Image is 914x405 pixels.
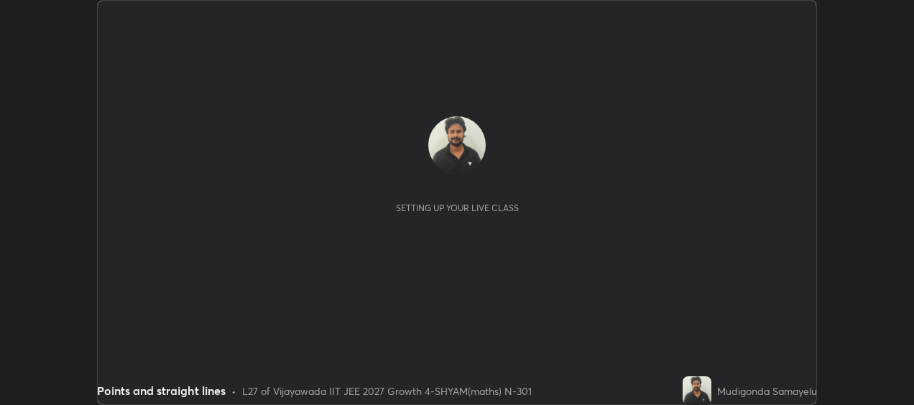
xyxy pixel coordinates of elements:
[231,383,236,399] div: •
[396,202,519,213] div: Setting up your live class
[717,383,817,399] div: Mudigonda Samayelu
[242,383,532,399] div: L27 of Vijayawada IIT JEE 2027 Growth 4-SHYAM(maths) N-301
[683,376,711,405] img: e8930cabdb4e44c3a8eb904a1a69e20a.jpg
[97,382,226,399] div: Points and straight lines
[428,116,486,174] img: e8930cabdb4e44c3a8eb904a1a69e20a.jpg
